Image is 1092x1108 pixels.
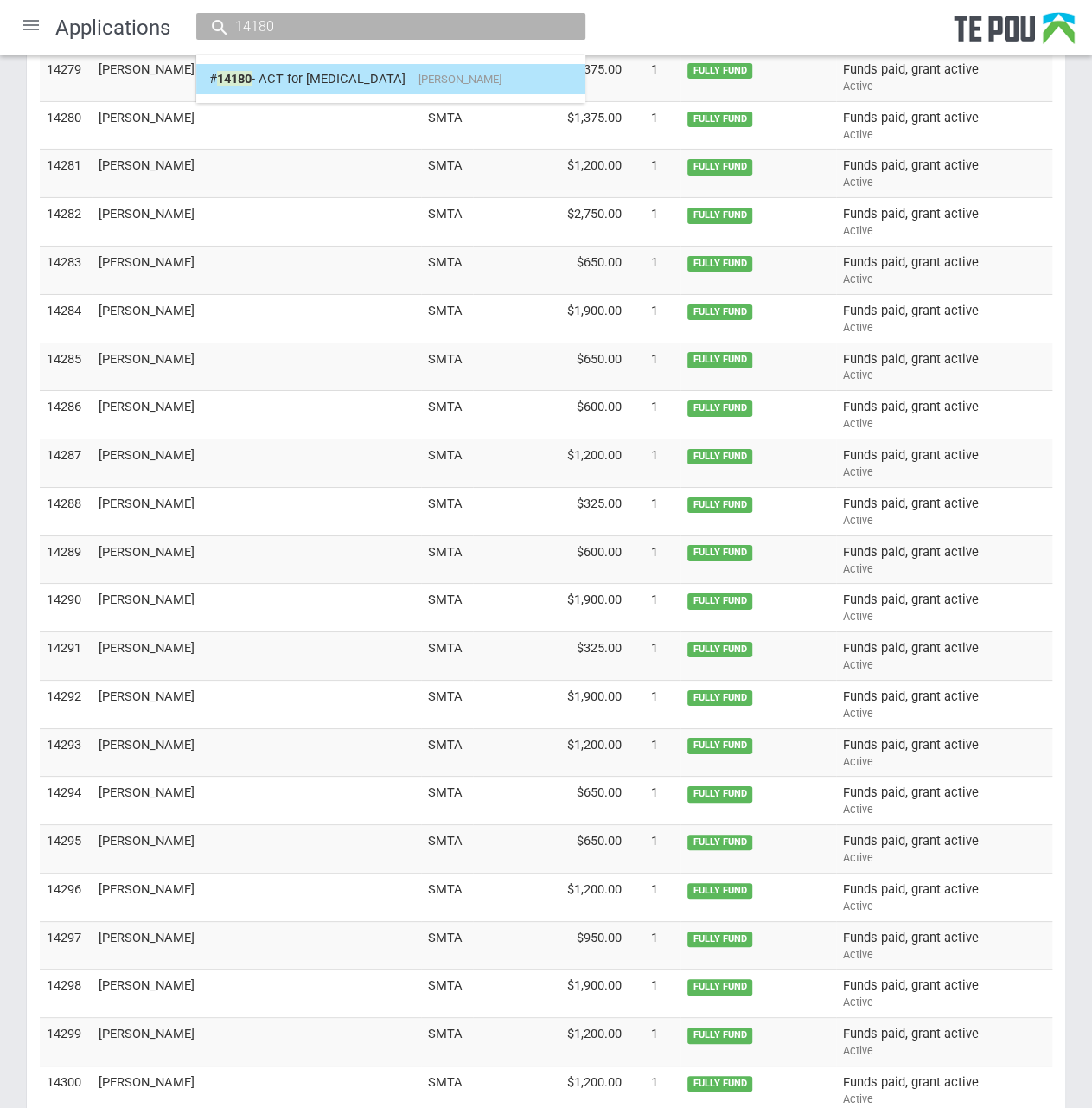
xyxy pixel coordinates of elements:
[836,198,1052,247] td: Funds paid, grant active
[92,825,421,874] td: [PERSON_NAME]
[629,439,680,488] td: 1
[473,391,629,439] td: $600.00
[92,198,421,247] td: [PERSON_NAME]
[843,223,1045,239] div: Active
[92,391,421,439] td: [PERSON_NAME]
[629,584,680,632] td: 1
[92,150,421,198] td: [PERSON_NAME]
[92,970,421,1018] td: [PERSON_NAME]
[687,63,752,79] span: FULLY FUND
[473,873,629,921] td: $1,200.00
[843,706,1045,721] div: Active
[418,73,501,86] span: [PERSON_NAME]
[629,921,680,970] td: 1
[687,545,752,560] span: FULLY FUND
[843,995,1045,1010] div: Active
[843,127,1045,143] div: Active
[40,825,92,874] td: 14295
[843,609,1045,624] div: Active
[40,487,92,535] td: 14288
[473,728,629,777] td: $1,200.00
[473,680,629,728] td: $1,900.00
[421,584,473,632] td: SMTA
[92,1018,421,1066] td: [PERSON_NAME]
[421,343,473,391] td: SMTA
[92,53,421,101] td: [PERSON_NAME]
[40,247,92,295] td: 14283
[40,343,92,391] td: 14285
[421,825,473,874] td: SMTA
[40,777,92,825] td: 14294
[687,400,752,416] span: FULLY FUND
[421,777,473,825] td: SMTA
[687,1076,752,1092] span: FULLY FUND
[836,150,1052,198] td: Funds paid, grant active
[687,593,752,609] span: FULLY FUND
[92,728,421,777] td: [PERSON_NAME]
[843,320,1045,336] div: Active
[421,101,473,150] td: SMTA
[421,873,473,921] td: SMTA
[843,850,1045,866] div: Active
[836,487,1052,535] td: Funds paid, grant active
[687,112,752,127] span: FULLY FUND
[687,352,752,368] span: FULLY FUND
[209,66,572,93] a: #14180- ACT for [MEDICAL_DATA][PERSON_NAME]
[473,777,629,825] td: $650.00
[687,690,752,706] span: FULLY FUND
[836,101,1052,150] td: Funds paid, grant active
[843,175,1045,190] div: Active
[473,1018,629,1066] td: $1,200.00
[629,680,680,728] td: 1
[843,79,1045,94] div: Active
[687,786,752,802] span: FULLY FUND
[629,970,680,1018] td: 1
[836,294,1052,343] td: Funds paid, grant active
[843,899,1045,914] div: Active
[473,101,629,150] td: $1,375.00
[92,343,421,391] td: [PERSON_NAME]
[629,391,680,439] td: 1
[843,513,1045,528] div: Active
[92,439,421,488] td: [PERSON_NAME]
[836,439,1052,488] td: Funds paid, grant active
[40,53,92,101] td: 14279
[473,294,629,343] td: $1,900.00
[629,777,680,825] td: 1
[421,728,473,777] td: SMTA
[40,680,92,728] td: 14292
[40,391,92,439] td: 14286
[687,304,752,320] span: FULLY FUND
[217,71,252,86] span: 14180
[836,970,1052,1018] td: Funds paid, grant active
[836,825,1052,874] td: Funds paid, grant active
[92,921,421,970] td: [PERSON_NAME]
[629,825,680,874] td: 1
[92,873,421,921] td: [PERSON_NAME]
[843,657,1045,673] div: Active
[836,873,1052,921] td: Funds paid, grant active
[687,835,752,850] span: FULLY FUND
[629,873,680,921] td: 1
[629,247,680,295] td: 1
[687,979,752,995] span: FULLY FUND
[421,247,473,295] td: SMTA
[421,535,473,584] td: SMTA
[473,921,629,970] td: $950.00
[40,921,92,970] td: 14297
[421,391,473,439] td: SMTA
[687,642,752,657] span: FULLY FUND
[687,449,752,464] span: FULLY FUND
[421,150,473,198] td: SMTA
[629,53,680,101] td: 1
[843,464,1045,480] div: Active
[836,343,1052,391] td: Funds paid, grant active
[473,150,629,198] td: $1,200.00
[421,680,473,728] td: SMTA
[629,294,680,343] td: 1
[473,247,629,295] td: $650.00
[421,632,473,681] td: SMTA
[836,391,1052,439] td: Funds paid, grant active
[40,970,92,1018] td: 14298
[629,198,680,247] td: 1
